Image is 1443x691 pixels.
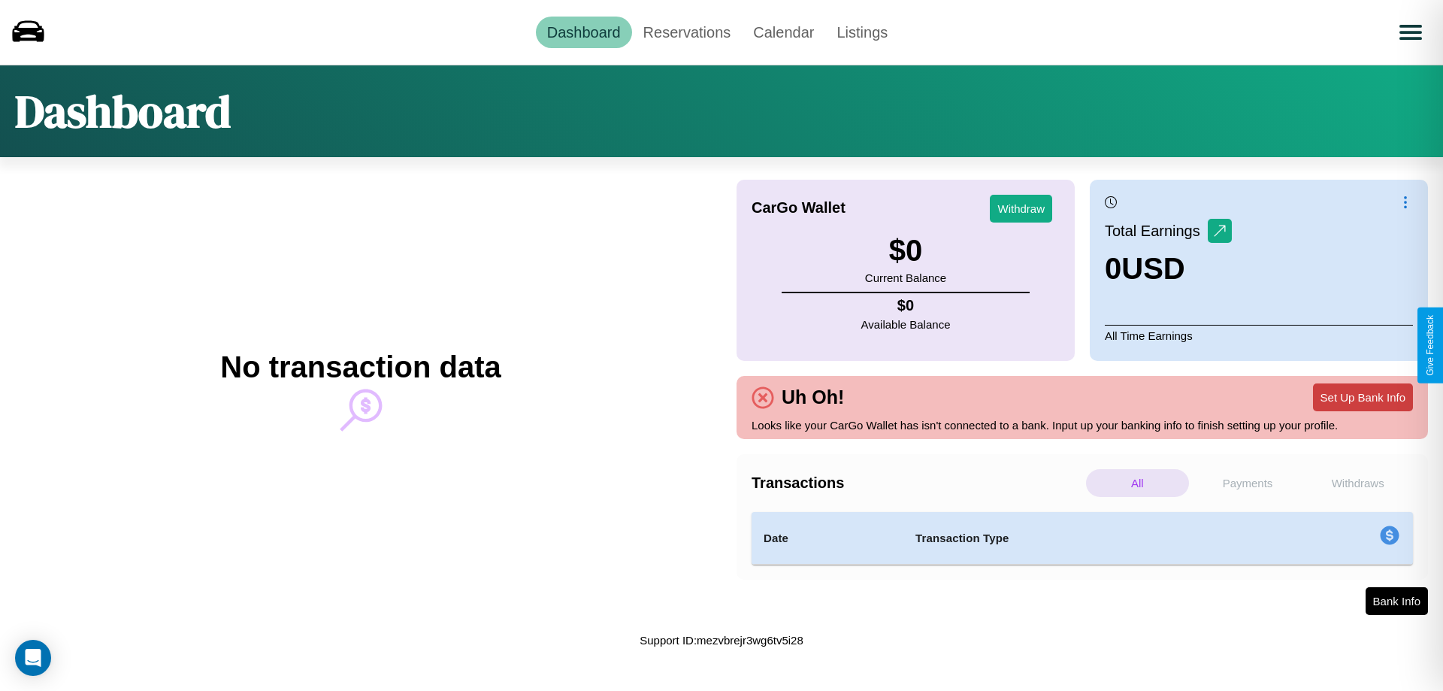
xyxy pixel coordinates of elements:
[774,386,852,408] h4: Uh Oh!
[640,630,803,650] p: Support ID: mezvbrejr3wg6tv5i28
[825,17,899,48] a: Listings
[1313,383,1413,411] button: Set Up Bank Info
[861,314,951,335] p: Available Balance
[1196,469,1299,497] p: Payments
[15,640,51,676] div: Open Intercom Messenger
[865,234,946,268] h3: $ 0
[752,474,1082,492] h4: Transactions
[752,199,846,217] h4: CarGo Wallet
[1425,315,1435,376] div: Give Feedback
[861,297,951,314] h4: $ 0
[536,17,632,48] a: Dashboard
[1105,217,1208,244] p: Total Earnings
[1086,469,1189,497] p: All
[632,17,743,48] a: Reservations
[865,268,946,288] p: Current Balance
[1306,469,1409,497] p: Withdraws
[990,195,1052,223] button: Withdraw
[1366,587,1428,615] button: Bank Info
[752,415,1413,435] p: Looks like your CarGo Wallet has isn't connected to a bank. Input up your banking info to finish ...
[1390,11,1432,53] button: Open menu
[764,529,891,547] h4: Date
[220,350,501,384] h2: No transaction data
[1105,252,1232,286] h3: 0 USD
[15,80,231,142] h1: Dashboard
[752,512,1413,565] table: simple table
[915,529,1257,547] h4: Transaction Type
[742,17,825,48] a: Calendar
[1105,325,1413,346] p: All Time Earnings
